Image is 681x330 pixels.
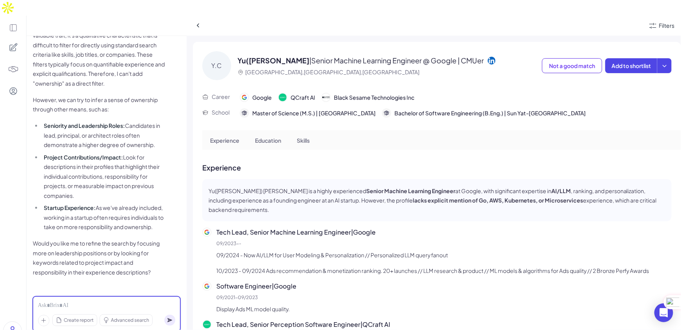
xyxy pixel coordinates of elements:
[334,93,414,102] span: Black Sesame Technologies Inc
[44,122,125,129] strong: Seniority and Leadership Roles:
[413,197,583,204] strong: lacks explicit mention of Go, AWS, Kubernetes, or Microservices
[237,56,309,65] span: Yu([PERSON_NAME]
[216,282,672,291] p: Software Engineer | Google
[209,186,665,214] p: Yu([PERSON_NAME]) [PERSON_NAME] is a highly experienced at Google, with significant expertise in ...
[210,136,239,145] p: Experience
[659,22,675,30] div: Filters
[549,62,595,69] span: Not a good match
[202,51,231,80] div: Y.C
[42,203,166,232] li: As we've already included, working in a startup often requires individuals to take on more respon...
[297,136,310,145] p: Skills
[291,93,315,102] span: QCraft AI
[611,62,651,69] span: Add to shortlist
[255,136,281,145] p: Education
[212,93,230,101] p: Career
[33,11,166,88] p: I understand you're looking for candidates who have a strong sense of ownership. While "ownership...
[42,121,166,150] li: Candidates in lead, principal, or architect roles often demonstrate a higher degree of ownership.
[33,239,166,277] p: Would you like me to refine the search by focusing more on leadership positions or by looking for...
[241,93,248,101] img: 公司logo
[252,109,376,117] span: Master of Science (M.S.) | [GEOGRAPHIC_DATA]
[551,187,571,194] strong: AI/LLM
[394,109,586,117] span: Bachelor of Software Engineering (B.Eng.) | Sun Yat-[GEOGRAPHIC_DATA]
[202,162,672,173] p: Experience
[44,204,96,211] strong: Startup Experience:
[212,108,230,117] p: School
[203,282,211,290] img: 公司logo
[8,64,19,75] img: 4blF7nbYMBMHBwcHBwcHBwcHBwcHBwcHB4es+Bd0DLy0SdzEZwAAAABJRU5ErkJggg==
[33,95,166,114] p: However, we can try to infer a sense of ownership through other means, such as:
[203,228,211,236] img: 公司logo
[279,93,287,101] img: 公司logo
[216,266,672,275] p: 10/2023 - 09/2024 Ads recommendation & monetization ranking. 20+ launches // LLM research & produ...
[42,152,166,201] li: Look for descriptions in their profiles that highlight their individual contributions, responsibi...
[252,93,272,102] span: Google
[203,321,211,328] img: 公司logo
[366,187,455,194] strong: Senior Machine Learning Engineer
[542,58,602,73] button: Not a good match
[216,228,672,237] p: Tech Lead, Senior Machine Learning Engineer | Google
[216,304,672,314] p: Display Ads ML model quality.
[245,68,419,76] p: [GEOGRAPHIC_DATA],[GEOGRAPHIC_DATA],[GEOGRAPHIC_DATA]
[216,294,672,301] p: 09/2021 - 09/2023
[605,58,657,73] button: Add to shortlist
[322,93,330,101] img: 公司logo
[309,56,484,65] span: | Senior Machine Learning Engineer @ Google | CMUer
[111,317,149,324] span: Advanced search
[64,317,94,324] span: Create report
[216,320,672,329] p: Tech Lead, Senior Perception Software Engineer | QCraft AI
[44,154,123,161] strong: Project Contributions/Impact:
[216,250,672,260] p: 09/2024 - Now AI/LLM for User Modeling & Personalization // Personalized LLM query fanout
[654,303,673,322] div: Open Intercom Messenger
[216,240,672,247] p: 09/2023 - -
